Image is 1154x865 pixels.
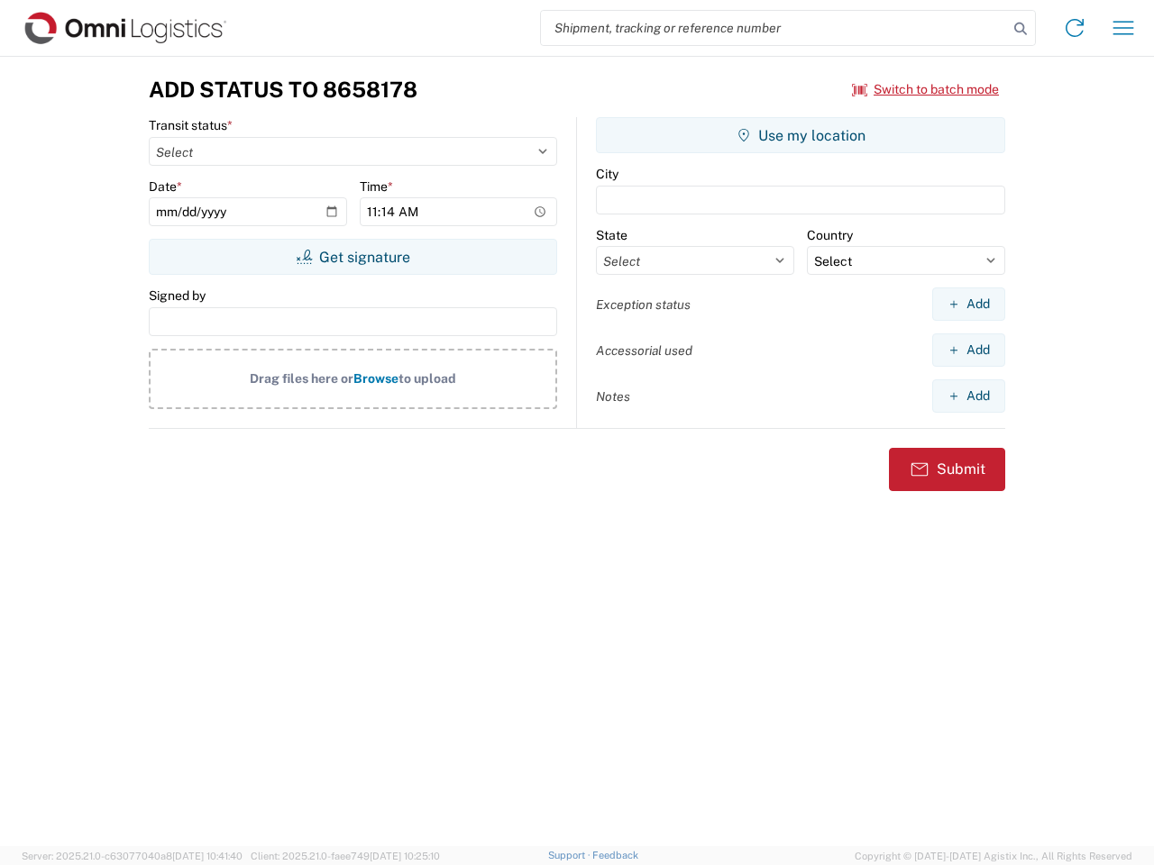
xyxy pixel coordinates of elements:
[398,371,456,386] span: to upload
[596,388,630,405] label: Notes
[149,287,206,304] label: Signed by
[22,851,243,861] span: Server: 2025.21.0-c63077040a8
[250,371,353,386] span: Drag files here or
[852,75,999,105] button: Switch to batch mode
[149,117,233,133] label: Transit status
[251,851,440,861] span: Client: 2025.21.0-faee749
[172,851,243,861] span: [DATE] 10:41:40
[592,850,638,860] a: Feedback
[932,379,1005,413] button: Add
[149,77,417,103] h3: Add Status to 8658178
[889,448,1005,491] button: Submit
[855,848,1132,864] span: Copyright © [DATE]-[DATE] Agistix Inc., All Rights Reserved
[596,117,1005,153] button: Use my location
[149,178,182,195] label: Date
[807,227,853,243] label: Country
[353,371,398,386] span: Browse
[596,342,692,359] label: Accessorial used
[370,851,440,861] span: [DATE] 10:25:10
[596,296,691,313] label: Exception status
[149,239,557,275] button: Get signature
[541,11,1008,45] input: Shipment, tracking or reference number
[548,850,593,860] a: Support
[596,166,618,182] label: City
[596,227,627,243] label: State
[932,333,1005,367] button: Add
[360,178,393,195] label: Time
[932,287,1005,321] button: Add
